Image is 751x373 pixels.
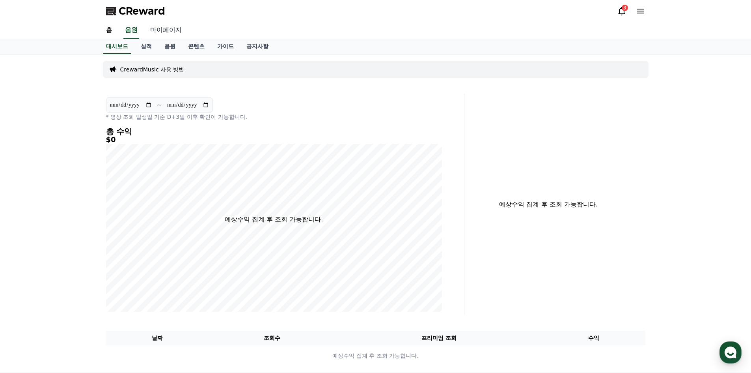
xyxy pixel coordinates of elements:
[102,250,151,270] a: 설정
[335,331,542,345] th: 프리미엄 조회
[119,5,165,17] span: CReward
[617,6,626,16] a: 3
[157,100,162,110] p: ~
[120,66,184,73] a: CrewardMusic 사용 방법
[240,39,275,54] a: 공지사항
[2,250,52,270] a: 홈
[182,39,211,54] a: 콘텐츠
[158,39,182,54] a: 음원
[52,250,102,270] a: 대화
[471,200,626,209] p: 예상수익 집계 후 조회 가능합니다.
[106,352,645,360] p: 예상수익 집계 후 조회 가능합니다.
[100,22,119,39] a: 홈
[103,39,131,54] a: 대시보드
[72,262,82,269] span: 대화
[209,331,335,345] th: 조회수
[211,39,240,54] a: 가이드
[106,127,442,136] h4: 총 수익
[622,5,628,11] div: 3
[106,136,442,144] h5: $0
[106,113,442,121] p: * 영상 조회 발생일 기준 D+3일 이후 확인이 가능합니다.
[25,262,30,268] span: 홈
[144,22,188,39] a: 마이페이지
[123,22,139,39] a: 음원
[225,215,323,224] p: 예상수익 집계 후 조회 가능합니다.
[134,39,158,54] a: 실적
[542,331,645,345] th: 수익
[106,5,165,17] a: CReward
[122,262,131,268] span: 설정
[106,331,209,345] th: 날짜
